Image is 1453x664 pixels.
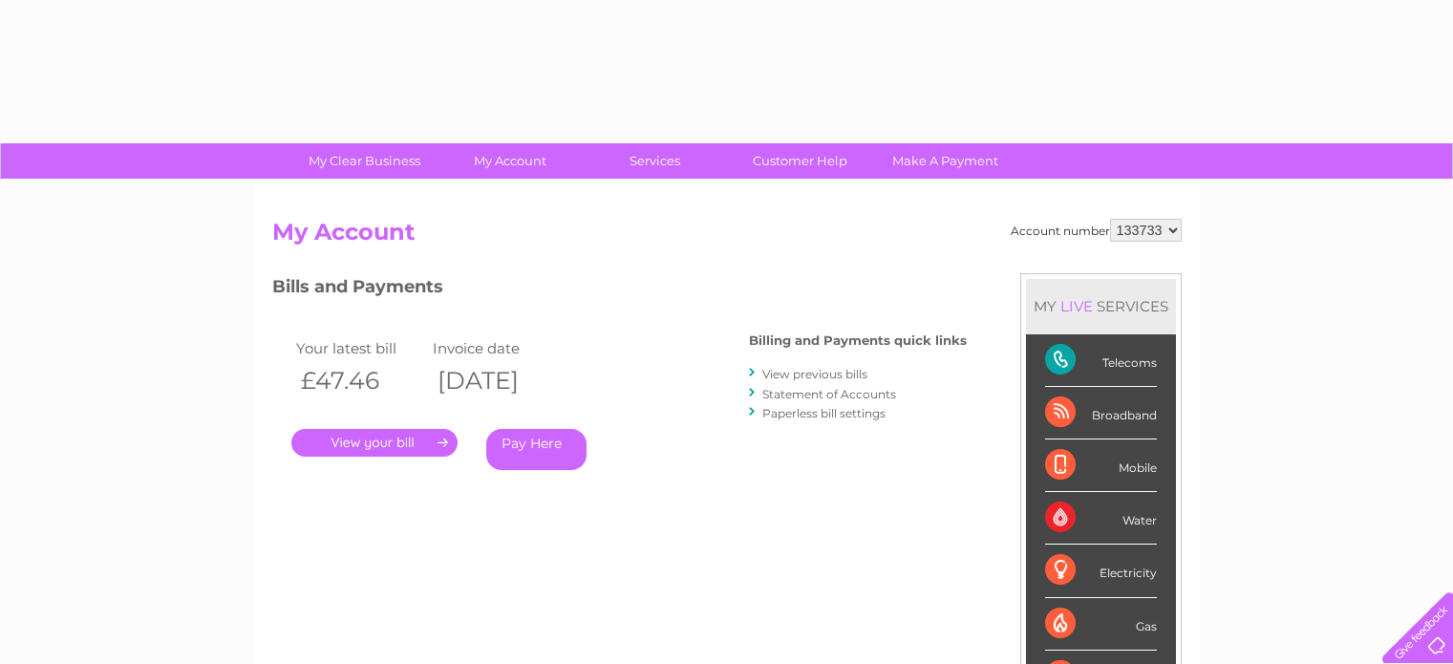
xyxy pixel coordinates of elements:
[1026,279,1176,333] div: MY SERVICES
[762,406,886,420] a: Paperless bill settings
[428,335,566,361] td: Invoice date
[1045,334,1157,387] div: Telecoms
[1045,545,1157,597] div: Electricity
[291,335,429,361] td: Your latest bill
[1045,439,1157,492] div: Mobile
[1045,492,1157,545] div: Water
[866,143,1024,179] a: Make A Payment
[486,429,587,470] a: Pay Here
[431,143,588,179] a: My Account
[762,387,896,401] a: Statement of Accounts
[1011,219,1182,242] div: Account number
[721,143,879,179] a: Customer Help
[291,361,429,400] th: £47.46
[272,273,967,307] h3: Bills and Payments
[576,143,734,179] a: Services
[749,333,967,348] h4: Billing and Payments quick links
[1045,387,1157,439] div: Broadband
[1057,297,1097,315] div: LIVE
[272,219,1182,255] h2: My Account
[428,361,566,400] th: [DATE]
[762,367,867,381] a: View previous bills
[286,143,443,179] a: My Clear Business
[1045,598,1157,651] div: Gas
[291,429,458,457] a: .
